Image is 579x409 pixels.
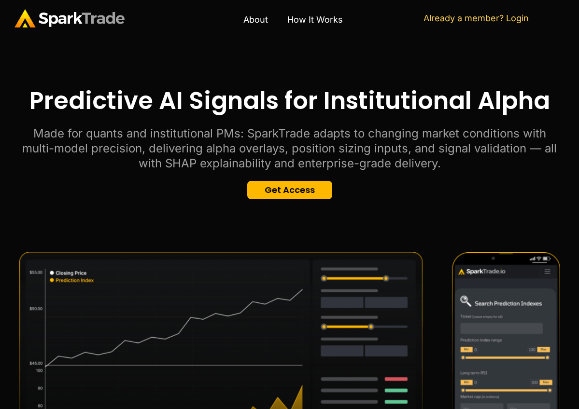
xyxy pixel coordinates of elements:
a: Get Access [247,181,332,199]
a: About [234,9,278,31]
span: Get Access [265,186,315,194]
nav: Menu [163,9,424,31]
a: Already a member? Login [424,13,529,23]
h2: Predictive AI Signals for Institutional Alpha [19,85,560,116]
p: Made for quants and institutional PMs: SparkTrade adapts to changing market conditions with multi... [19,126,560,171]
a: How It Works [278,9,353,31]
